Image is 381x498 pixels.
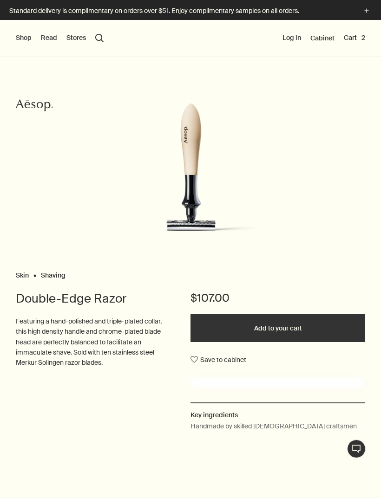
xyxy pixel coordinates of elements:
[13,96,55,117] a: Aesop
[16,33,32,43] button: Shop
[282,33,301,43] button: Log in
[190,421,357,431] p: Handmade by skilled [DEMOGRAPHIC_DATA] craftsmen
[16,316,172,368] p: Featuring a hand-polished and triple-plated collar, this high density handle and chrome-plated bl...
[95,34,104,42] button: Open search
[190,291,230,305] span: $107.00
[16,20,104,57] nav: primary
[190,351,246,368] button: Save to cabinet
[122,103,259,243] img: Double-Edge Razor
[9,6,352,16] p: Standard delivery is complimentary on orders over $51. Enjoy complimentary samples on all orders.
[16,98,53,112] svg: Aesop
[190,314,365,342] button: Add to your cart - $107.00
[347,440,366,458] button: Live Assistance
[310,34,335,42] a: Cabinet
[190,410,365,420] h2: Key ingredients
[344,33,365,43] button: Cart2
[16,271,29,275] a: Skin
[16,291,172,307] h1: Double-Edge Razor
[9,6,372,16] button: Standard delivery is complimentary on orders over $51. Enjoy complimentary samples on all orders.
[282,20,365,57] nav: supplementary
[66,33,86,43] button: Stores
[41,271,66,275] a: Shaving
[41,33,57,43] button: Read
